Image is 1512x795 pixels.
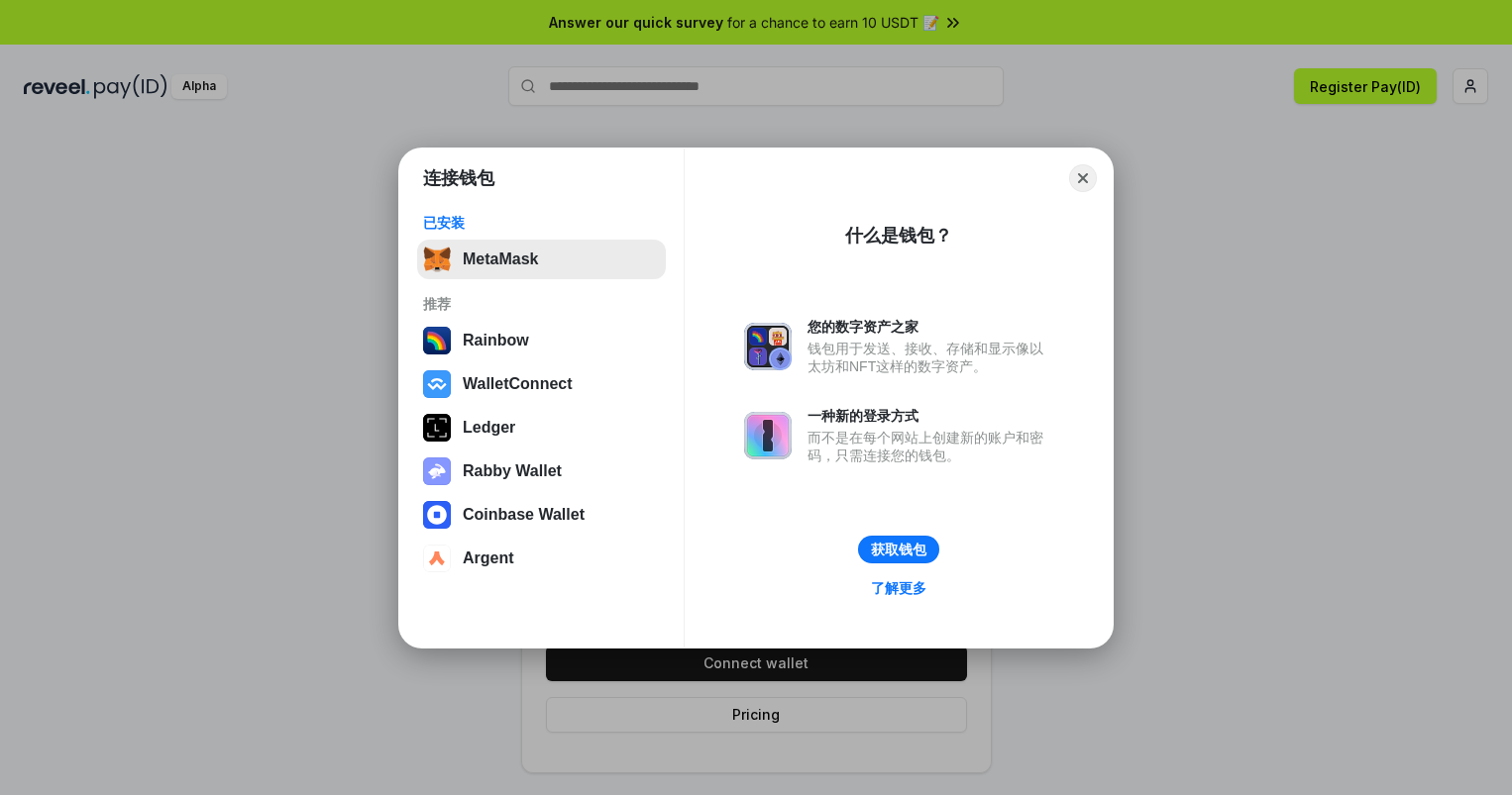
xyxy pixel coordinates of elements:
button: Argent [417,539,666,578]
img: svg+xml,%3Csvg%20xmlns%3D%22http%3A%2F%2Fwww.w3.org%2F2000%2Fsvg%22%20fill%3D%22none%22%20viewBox... [423,457,451,485]
img: svg+xml,%3Csvg%20xmlns%3D%22http%3A%2F%2Fwww.w3.org%2F2000%2Fsvg%22%20width%3D%2228%22%20height%3... [423,414,451,442]
img: svg+xml,%3Csvg%20width%3D%2228%22%20height%3D%2228%22%20viewBox%3D%220%200%2028%2028%22%20fill%3D... [423,545,451,572]
div: 而不是在每个网站上创建新的账户和密码，只需连接您的钱包。 [808,429,1053,464]
div: 获取钱包 [871,541,926,558]
button: 获取钱包 [858,536,939,563]
div: Rainbow [463,332,529,349]
button: Coinbase Wallet [417,495,666,535]
div: MetaMask [463,250,538,268]
h1: 连接钱包 [423,166,494,190]
img: svg+xml,%3Csvg%20width%3D%2228%22%20height%3D%2228%22%20viewBox%3D%220%200%2028%2028%22%20fill%3D... [423,501,451,529]
div: Argent [463,549,514,567]
div: 已安装 [423,214,660,232]
div: 您的数字资产之家 [808,318,1053,336]
button: MetaMask [417,240,666,279]
div: 了解更多 [871,579,926,597]
div: 推荐 [423,295,660,313]
div: Coinbase Wallet [463,506,585,524]
div: Ledger [463,419,515,437]
img: svg+xml,%3Csvg%20xmlns%3D%22http%3A%2F%2Fwww.w3.org%2F2000%2Fsvg%22%20fill%3D%22none%22%20viewBox... [744,323,792,370]
img: svg+xml,%3Csvg%20xmlns%3D%22http%3A%2F%2Fwww.w3.org%2F2000%2Fsvg%22%20fill%3D%22none%22%20viewBox... [744,412,792,459]
img: svg+xml,%3Csvg%20width%3D%2228%22%20height%3D%2228%22%20viewBox%3D%220%200%2028%2028%22%20fill%3D... [423,370,451,398]
div: WalletConnect [463,375,573,393]
div: 一种新的登录方式 [808,407,1053,425]
div: 什么是钱包？ [845,224,952,248]
img: svg+xml,%3Csvg%20width%3D%22120%22%20height%3D%22120%22%20viewBox%3D%220%200%20120%20120%22%20fil... [423,327,451,354]
div: 钱包用于发送、接收、存储和显示像以太坊和NFT这样的数字资产。 [808,340,1053,375]
img: svg+xml,%3Csvg%20fill%3D%22none%22%20height%3D%2233%22%20viewBox%3D%220%200%2035%2033%22%20width%... [423,246,451,273]
a: 了解更多 [859,575,938,601]
div: Rabby Wallet [463,462,562,480]
button: Ledger [417,408,666,447]
button: Rainbow [417,321,666,360]
button: Close [1069,164,1097,192]
button: Rabby Wallet [417,451,666,491]
button: WalletConnect [417,364,666,404]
